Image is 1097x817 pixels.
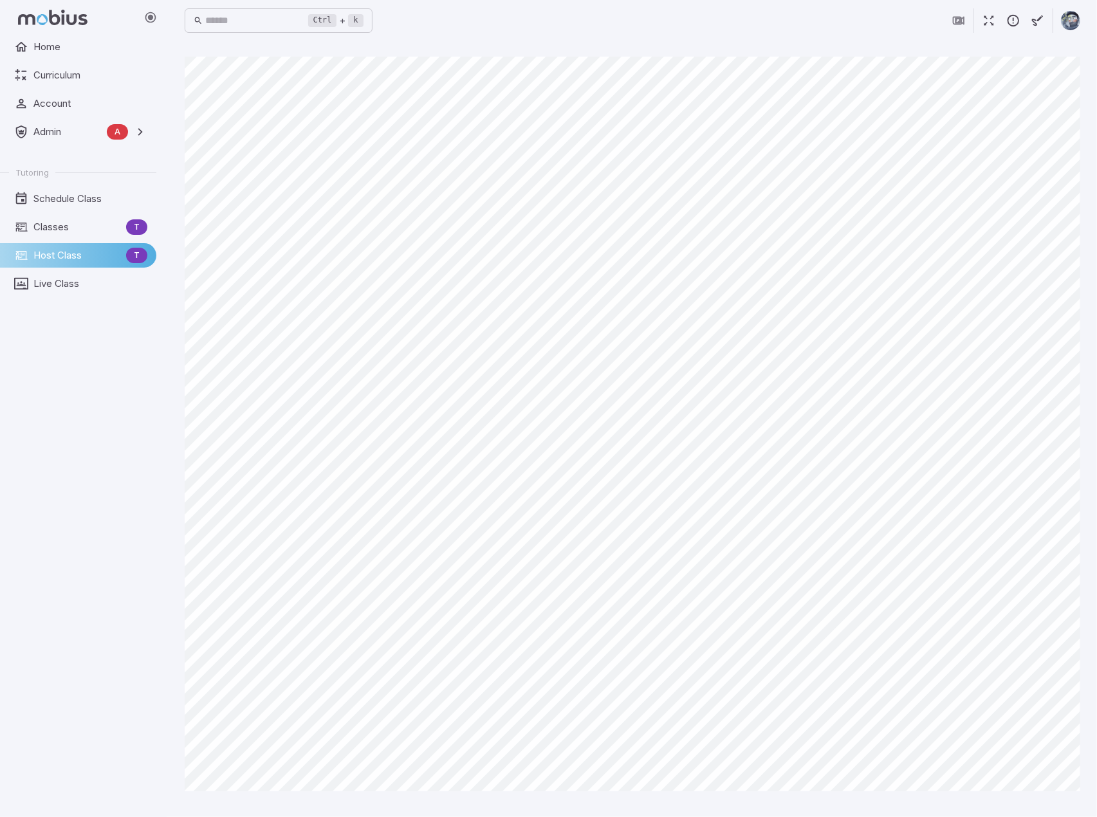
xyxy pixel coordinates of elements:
[15,167,49,178] span: Tutoring
[1001,8,1026,33] button: Report an Issue
[126,221,147,234] span: T
[33,125,102,139] span: Admin
[126,249,147,262] span: T
[33,277,147,291] span: Live Class
[308,13,364,28] div: +
[977,8,1001,33] button: Fullscreen Game
[33,68,147,82] span: Curriculum
[946,8,971,33] button: Join in Zoom Client
[348,14,363,27] kbd: k
[1026,8,1050,33] button: Start Drawing on Questions
[1061,11,1080,30] img: andrew.jpg
[308,14,337,27] kbd: Ctrl
[33,248,121,262] span: Host Class
[33,192,147,206] span: Schedule Class
[33,96,147,111] span: Account
[33,220,121,234] span: Classes
[107,125,128,138] span: A
[33,40,147,54] span: Home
